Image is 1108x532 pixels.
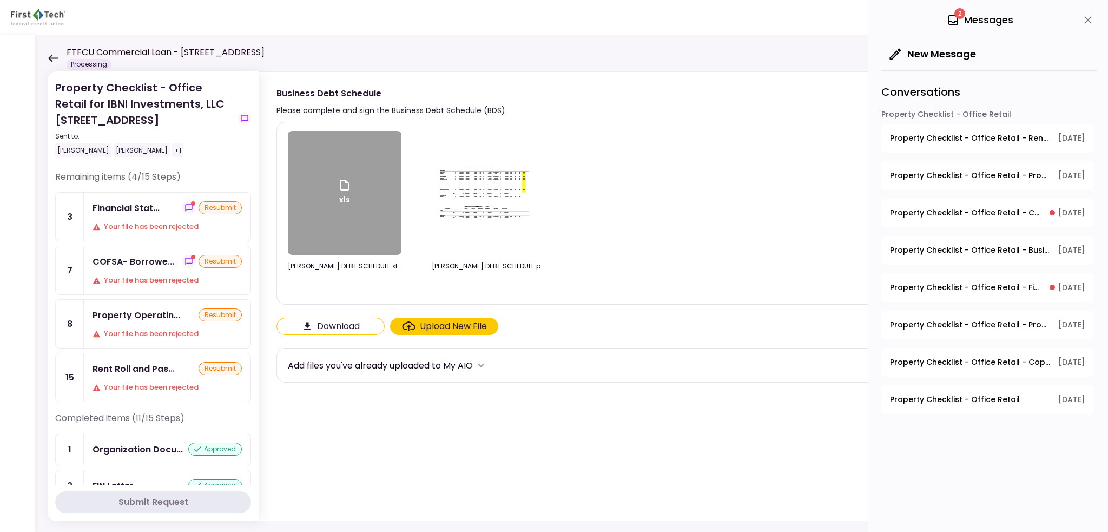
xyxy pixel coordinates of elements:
[890,319,1051,331] span: Property Checklist - Office Retail - Property Operating Statements
[890,133,1051,144] span: Property Checklist - Office Retail - Rent Roll and Past Due Affidavit
[338,179,351,208] div: xls
[55,434,251,465] a: 1Organization Documents for Borrowing Entityapproved
[93,362,175,376] div: Rent Roll and Past Due Affidavit
[55,491,251,513] button: Submit Request
[890,394,1020,405] span: Property Checklist - Office Retail
[182,255,195,268] button: show-messages
[55,353,251,402] a: 15Rent Roll and Past Due AffidavitresubmitYour file has been rejected
[172,143,183,157] div: +1
[56,193,84,241] div: 3
[881,311,1094,339] button: open-conversation
[56,434,84,465] div: 1
[67,59,111,70] div: Processing
[11,9,65,25] img: Partner icon
[1058,319,1085,331] span: [DATE]
[55,143,111,157] div: [PERSON_NAME]
[55,80,234,157] div: Property Checklist - Office Retail for IBNI Investments, LLC [STREET_ADDRESS]
[55,299,251,349] a: 8Property Operating StatementsresubmitYour file has been rejected
[276,104,507,117] div: Please complete and sign the Business Debt Schedule (BDS).
[199,308,242,321] div: resubmit
[420,320,487,333] div: Upload New File
[1058,133,1085,144] span: [DATE]
[55,170,251,192] div: Remaining items (4/15 Steps)
[1058,357,1085,368] span: [DATE]
[56,300,84,348] div: 8
[432,261,545,271] div: jOHNNY DEBT SCHEDULE.pdf
[881,70,1097,109] div: Conversations
[890,357,1051,368] span: Property Checklist - Office Retail - Copy(s) of Lease(s) and Amendment(s)
[881,348,1094,377] button: open-conversation
[199,255,242,268] div: resubmit
[276,318,385,335] button: Click here to download the document
[188,479,242,492] div: approved
[93,255,174,268] div: COFSA- Borrower
[473,357,489,373] button: more
[182,201,195,214] button: show-messages
[238,112,251,125] button: show-messages
[890,170,1051,181] span: Property Checklist - Office Retail - Property Operating Statements
[288,359,473,372] div: Add files you've already uploaded to My AIO
[93,221,242,232] div: Your file has been rejected
[199,362,242,375] div: resubmit
[188,443,242,456] div: approved
[93,382,242,393] div: Your file has been rejected
[55,246,251,295] a: 7COFSA- Borrowershow-messagesresubmitYour file has been rejected
[881,385,1094,414] button: open-conversation
[1058,245,1085,256] span: [DATE]
[199,201,242,214] div: resubmit
[259,71,1086,521] div: Business Debt SchedulePlease complete and sign the Business Debt Schedule (BDS).submittedshow-mes...
[93,201,160,215] div: Financial Statement - Borrower
[390,318,498,335] span: Click here to upload the required document
[881,124,1094,153] button: open-conversation
[56,246,84,294] div: 7
[55,192,251,241] a: 3Financial Statement - Borrowershow-messagesresubmitYour file has been rejected
[55,132,234,141] div: Sent to:
[1058,170,1085,181] span: [DATE]
[114,143,170,157] div: [PERSON_NAME]
[93,479,134,492] div: EIN Letter
[276,87,507,100] div: Business Debt Schedule
[93,329,242,339] div: Your file has been rejected
[93,308,180,322] div: Property Operating Statements
[881,273,1094,302] button: open-conversation
[1058,282,1085,293] span: [DATE]
[881,161,1094,190] button: open-conversation
[890,207,1042,219] span: Property Checklist - Office Retail - COFSA- Borrower
[93,275,242,286] div: Your file has been rejected
[881,236,1094,265] button: open-conversation
[56,353,84,402] div: 15
[118,496,188,509] div: Submit Request
[947,12,1013,28] div: Messages
[1058,207,1085,219] span: [DATE]
[881,199,1094,227] button: open-conversation
[881,40,985,68] button: New Message
[881,109,1094,124] div: Property Checklist - Office Retail
[1079,11,1097,29] button: close
[55,412,251,434] div: Completed items (11/15 Steps)
[56,470,84,501] div: 2
[890,282,1042,293] span: Property Checklist - Office Retail - Financial Statement - Borrower
[93,443,183,456] div: Organization Documents for Borrowing Entity
[1058,394,1085,405] span: [DATE]
[890,245,1051,256] span: Property Checklist - Office Retail - Business Debt Schedule
[55,470,251,502] a: 2EIN Letterapproved
[67,46,265,59] h1: FTFCU Commercial Loan - [STREET_ADDRESS]
[288,261,401,271] div: JOHNNY DEBT SCHEDULE.xlsx
[954,8,965,19] span: 2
